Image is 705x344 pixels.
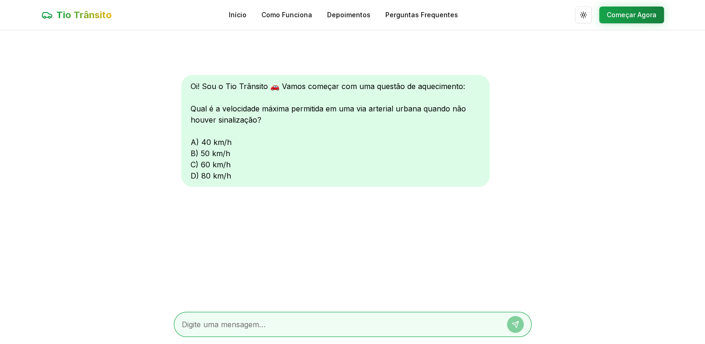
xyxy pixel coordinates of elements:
button: Começar Agora [599,7,664,23]
a: Perguntas Frequentes [385,10,458,20]
div: Oi! Sou o Tio Trânsito 🚗 Vamos começar com uma questão de aquecimento: Qual é a velocidade máxima... [181,75,490,187]
a: Como Funciona [261,10,312,20]
a: Início [229,10,246,20]
span: Tio Trânsito [56,8,112,21]
a: Depoimentos [327,10,370,20]
a: Tio Trânsito [41,8,112,21]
